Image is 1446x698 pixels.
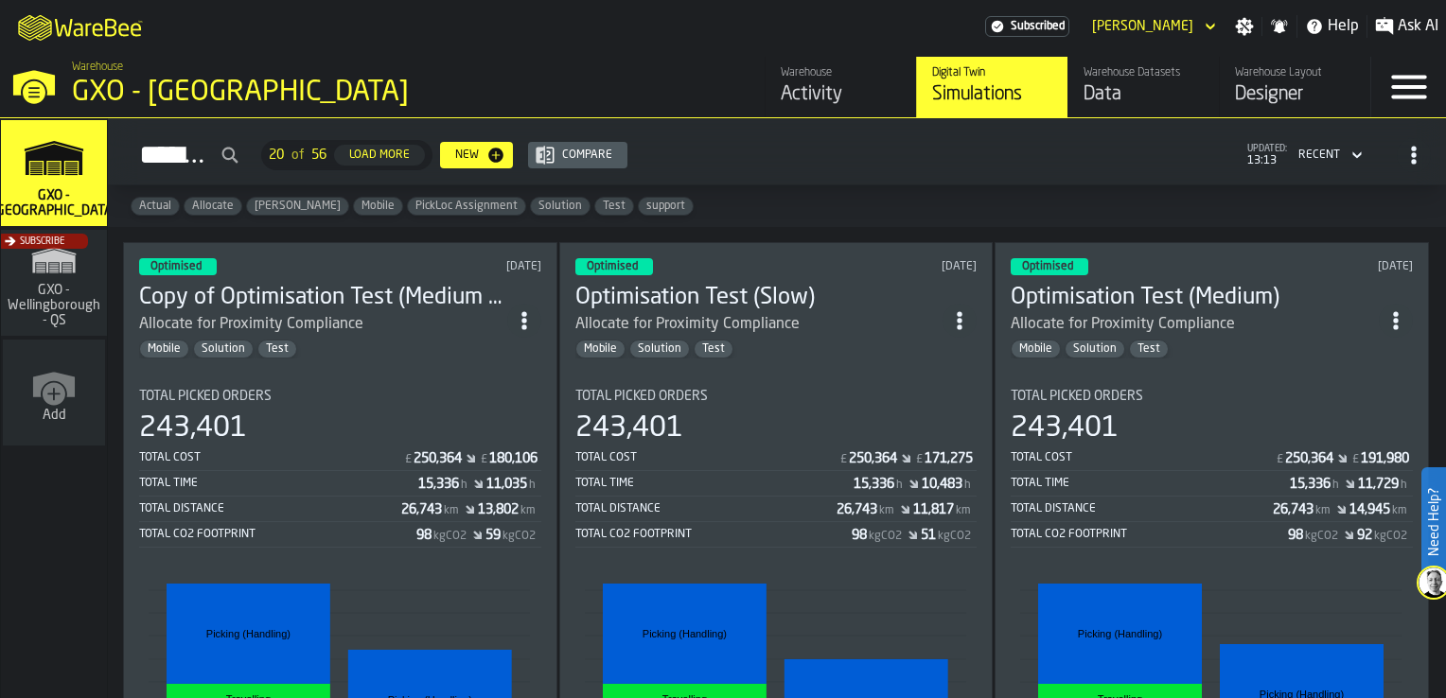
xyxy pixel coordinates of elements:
div: Updated: 10/09/2025, 08:01:22 Created: 10/09/2025, 08:01:11 [380,260,540,273]
div: status-3 2 [575,258,653,275]
span: h [964,479,971,492]
div: Total CO2 Footprint [575,528,853,541]
h3: Copy of Optimisation Test (Medium - Slow) [139,283,507,313]
label: button-toggle-Settings [1227,17,1261,36]
span: km [444,504,459,517]
span: Help [1328,15,1359,38]
span: Solution [531,200,590,213]
div: Total Cost [139,451,403,464]
div: ButtonLoadMore-Load More-Prev-First-Last [254,140,440,170]
div: stat-Total Picked Orders [1011,389,1413,548]
div: Stat Value [913,502,954,517]
div: Stat Value [1273,502,1314,517]
div: Allocate for Proximity Compliance [1011,313,1379,336]
div: Stat Value [1357,528,1372,543]
div: Stat Value [921,528,936,543]
div: New [448,148,486,162]
span: £ [1277,453,1283,466]
div: Allocate for Proximity Compliance [1011,313,1235,336]
div: 243,401 [139,411,247,445]
span: km [1315,504,1331,517]
div: Total Distance [575,502,838,515]
div: Total Cost [575,451,839,464]
div: Stat Value [1358,477,1399,492]
div: Allocate for Proximity Compliance [139,313,507,336]
div: Total Cost [1011,451,1275,464]
span: £ [405,453,412,466]
div: Total Distance [1011,502,1273,515]
div: Warehouse Layout [1235,66,1355,79]
span: Solution [630,342,689,356]
span: h [461,479,467,492]
label: button-toggle-Ask AI [1367,15,1446,38]
div: Stat Value [414,451,462,466]
span: 13:13 [1247,154,1287,167]
div: Total Time [1011,477,1290,490]
div: Stat Value [401,502,442,517]
div: Optimisation Test (Slow) [575,283,943,313]
label: button-toggle-Menu [1371,57,1446,117]
div: Digital Twin [932,66,1052,79]
span: kgCO2 [938,530,971,543]
div: 243,401 [575,411,683,445]
span: kgCO2 [1305,530,1338,543]
div: stat-Total Picked Orders [139,389,541,548]
div: Stat Value [1288,528,1303,543]
button: button-Load More [334,145,425,166]
span: km [956,504,971,517]
div: DropdownMenuValue-Jade Webb [1084,15,1220,38]
span: Test [1130,342,1168,356]
div: Compare [555,148,620,162]
a: link-to-/wh/i/a3c616c1-32a4-47e6-8ca0-af4465b04030/feed/ [765,57,916,117]
div: Title [139,389,541,404]
label: button-toggle-Help [1297,15,1367,38]
div: Load More [342,148,417,162]
span: Mobile [1012,342,1060,356]
div: Simulations [932,81,1052,108]
a: link-to-/wh/i/a3c616c1-32a4-47e6-8ca0-af4465b04030/simulations [1,120,107,230]
div: Stat Value [1290,477,1331,492]
span: Subscribe [20,236,64,247]
label: Need Help? [1423,469,1444,575]
div: Stat Value [1349,502,1390,517]
div: Updated: 09/09/2025, 12:21:36 Created: 09/09/2025, 12:19:01 [1253,260,1413,273]
span: h [896,479,903,492]
span: Test [595,200,633,213]
span: Test [258,342,296,356]
div: Title [575,389,978,404]
span: kgCO2 [503,530,536,543]
a: link-to-/wh/i/a3c616c1-32a4-47e6-8ca0-af4465b04030/settings/billing [985,16,1069,37]
div: Allocate for Proximity Compliance [575,313,800,336]
div: Stat Value [849,451,897,466]
div: Stat Value [418,477,459,492]
div: Total Time [139,477,418,490]
span: 56 [311,148,326,163]
h3: Optimisation Test (Medium) [1011,283,1379,313]
span: Actual [132,200,179,213]
a: link-to-/wh/new [3,340,105,449]
span: £ [481,453,487,466]
div: Stat Value [1285,451,1333,466]
span: km [520,504,536,517]
span: support [639,200,693,213]
div: Activity [781,81,901,108]
a: link-to-/wh/i/21001162-09ea-4ef7-b6e2-1cbc559c2fb7/simulations [1,230,107,340]
span: PickLoc Assignment [408,200,525,213]
div: Stat Value [837,502,877,517]
div: Stat Value [486,477,527,492]
span: kgCO2 [869,530,902,543]
label: button-toggle-Notifications [1262,17,1296,36]
div: status-3 2 [139,258,217,275]
h2: button-Simulations [108,118,1446,185]
span: Solution [194,342,253,356]
div: Data [1084,81,1204,108]
span: of [291,148,304,163]
span: km [1392,504,1407,517]
div: Stat Value [852,528,867,543]
div: Updated: 09/09/2025, 12:22:46 Created: 09/09/2025, 12:18:57 [817,260,977,273]
div: Title [1011,389,1413,404]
